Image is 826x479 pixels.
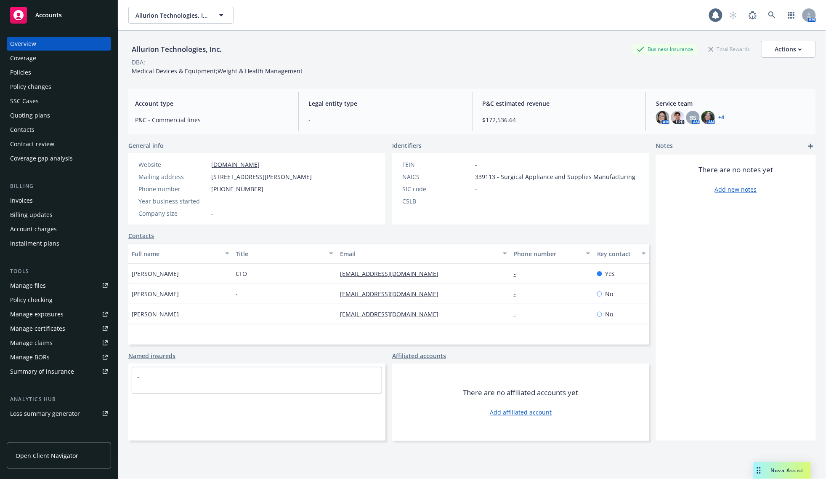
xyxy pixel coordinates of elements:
[236,289,238,298] span: -
[128,231,154,240] a: Contacts
[7,94,111,108] a: SSC Cases
[475,160,477,169] span: -
[775,41,802,57] div: Actions
[132,269,179,278] span: [PERSON_NAME]
[701,111,715,124] img: photo
[10,308,64,321] div: Manage exposures
[7,222,111,236] a: Account charges
[211,172,312,181] span: [STREET_ADDRESS][PERSON_NAME]
[483,115,636,124] span: $172,536.64
[10,194,33,207] div: Invoices
[10,80,51,94] div: Policy changes
[7,208,111,222] a: Billing updates
[10,336,53,350] div: Manage claims
[10,94,39,108] div: SSC Cases
[132,67,303,75] span: Medical Devices & Equipment;Weight & Health Management
[137,373,139,381] a: -
[392,141,422,150] span: Identifiers
[132,249,220,258] div: Full name
[340,310,445,318] a: [EMAIL_ADDRESS][DOMAIN_NAME]
[10,208,53,222] div: Billing updates
[340,249,498,258] div: Email
[135,11,208,20] span: Allurion Technologies, Inc.
[128,244,233,264] button: Full name
[132,289,179,298] span: [PERSON_NAME]
[744,7,761,24] a: Report a Bug
[475,197,477,206] span: -
[7,137,111,151] a: Contract review
[138,172,208,181] div: Mailing address
[514,310,523,318] a: -
[233,244,337,264] button: Title
[236,269,247,278] span: CFO
[7,51,111,65] a: Coverage
[7,194,111,207] a: Invoices
[7,152,111,165] a: Coverage gap analysis
[211,197,213,206] span: -
[10,279,46,292] div: Manage files
[725,7,742,24] a: Start snowing
[10,322,65,335] div: Manage certificates
[211,161,260,169] a: [DOMAIN_NAME]
[475,172,636,181] span: 339113 - Surgical Appliance and Supplies Manufacturing
[10,365,74,378] div: Summary of insurance
[7,66,111,79] a: Policies
[514,249,581,258] div: Phone number
[10,109,50,122] div: Quoting plans
[690,113,697,122] span: BS
[7,3,111,27] a: Accounts
[699,165,773,175] span: There are no notes yet
[7,109,111,122] a: Quoting plans
[7,407,111,420] a: Loss summary generator
[309,115,462,124] span: -
[7,395,111,404] div: Analytics hub
[10,222,57,236] div: Account charges
[10,293,53,307] div: Policy checking
[633,44,698,54] div: Business Insurance
[10,407,80,420] div: Loss summary generator
[7,80,111,94] a: Policy changes
[309,99,462,108] span: Legal entity type
[132,58,147,67] div: DBA: -
[7,308,111,321] a: Manage exposures
[236,249,324,258] div: Title
[7,37,111,51] a: Overview
[606,269,615,278] span: Yes
[7,267,111,276] div: Tools
[402,185,472,193] div: SIC code
[7,123,111,136] a: Contacts
[35,12,62,19] span: Accounts
[10,51,36,65] div: Coverage
[340,290,445,298] a: [EMAIL_ADDRESS][DOMAIN_NAME]
[606,310,614,318] span: No
[715,185,757,194] a: Add new notes
[783,7,800,24] a: Switch app
[7,279,111,292] a: Manage files
[135,115,288,124] span: P&C - Commercial lines
[128,351,175,360] a: Named insureds
[483,99,636,108] span: P&C estimated revenue
[806,141,816,151] a: add
[138,185,208,193] div: Phone number
[656,111,669,124] img: photo
[761,41,816,58] button: Actions
[7,351,111,364] a: Manage BORs
[754,462,764,479] div: Drag to move
[597,249,637,258] div: Key contact
[16,451,78,460] span: Open Client Navigator
[211,209,213,218] span: -
[135,99,288,108] span: Account type
[704,44,754,54] div: Total Rewards
[402,172,472,181] div: NAICS
[606,289,614,298] span: No
[7,237,111,250] a: Installment plans
[128,141,164,150] span: General info
[510,244,594,264] button: Phone number
[656,141,673,151] span: Notes
[490,408,552,417] a: Add affiliated account
[10,137,54,151] div: Contract review
[337,244,510,264] button: Email
[7,365,111,378] a: Summary of insurance
[10,351,50,364] div: Manage BORs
